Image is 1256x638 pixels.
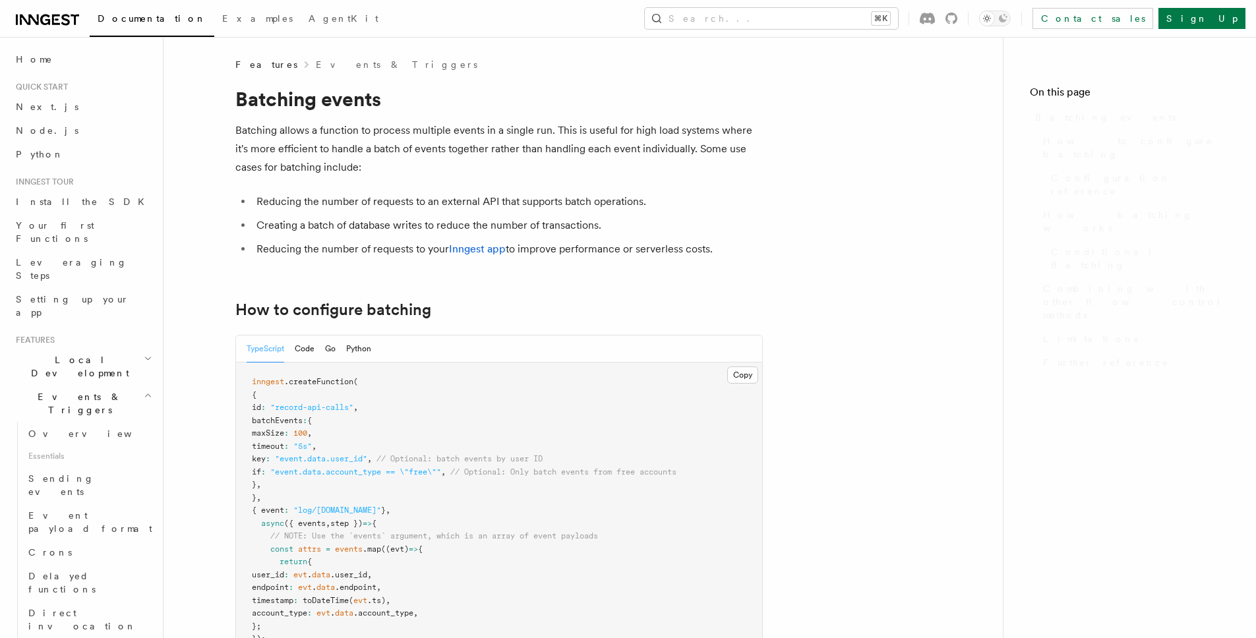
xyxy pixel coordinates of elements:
p: Batching allows a function to process multiple events in a single run. This is useful for high lo... [235,121,763,177]
span: Documentation [98,13,206,24]
a: Next.js [11,95,155,119]
span: How to configure batching [1043,134,1230,161]
span: , [312,442,316,451]
span: evt [316,608,330,618]
span: 100 [293,428,307,438]
span: data [312,570,330,579]
span: Features [235,58,297,71]
a: Overview [23,422,155,446]
span: Limitations [1043,332,1138,345]
a: Configuration reference [1046,166,1230,203]
a: Home [11,47,155,71]
span: }; [252,622,261,631]
span: Local Development [11,353,144,380]
li: Reducing the number of requests to your to improve performance or serverless costs. [253,240,763,258]
a: Batching events [1030,105,1230,129]
a: Limitations [1038,327,1230,351]
span: : [284,570,289,579]
span: , [386,506,390,515]
span: timeout [252,442,284,451]
span: .ts) [367,596,386,605]
span: How batching works [1043,208,1230,235]
span: : [284,506,289,515]
span: toDateTime [303,596,349,605]
span: .map [363,544,381,554]
span: ( [349,596,353,605]
span: Features [11,335,55,345]
span: "event.data.user_id" [275,454,367,463]
span: ( [353,377,358,386]
span: Home [16,53,53,66]
span: ({ events [284,519,326,528]
span: Delayed functions [28,571,96,594]
span: step }) [330,519,363,528]
span: Essentials [23,446,155,467]
h1: Batching events [235,87,763,111]
span: = [326,544,330,554]
span: maxSize [252,428,284,438]
span: AgentKit [309,13,378,24]
span: Install the SDK [16,196,152,207]
span: evt [353,596,367,605]
span: : [266,454,270,463]
a: Further reference [1038,351,1230,374]
button: Toggle dark mode [979,11,1011,26]
span: , [413,608,418,618]
span: => [409,544,418,554]
span: : [289,583,293,592]
span: data [335,608,353,618]
a: How batching works [1038,203,1230,240]
a: Sending events [23,467,155,504]
a: Sign Up [1158,8,1245,29]
span: user_id [252,570,284,579]
a: Install the SDK [11,190,155,214]
span: . [312,583,316,592]
span: Inngest tour [11,177,74,187]
span: , [376,583,381,592]
button: Go [325,335,336,362]
button: TypeScript [247,335,284,362]
span: , [353,403,358,412]
span: async [261,519,284,528]
span: { [307,416,312,425]
span: Event payload format [28,510,152,534]
span: Next.js [16,101,78,112]
span: Python [16,149,64,159]
span: Leveraging Steps [16,257,127,281]
span: . [330,608,335,618]
a: Documentation [90,4,214,37]
span: { [418,544,423,554]
span: account_type [252,608,307,618]
a: Events & Triggers [316,58,477,71]
span: Further reference [1043,356,1169,369]
a: Node.js [11,119,155,142]
span: , [307,428,312,438]
span: timestamp [252,596,293,605]
span: { [252,390,256,399]
span: if [252,467,261,477]
kbd: ⌘K [872,12,890,25]
span: } [252,480,256,489]
span: : [303,416,307,425]
span: // Optional: Only batch events from free accounts [450,467,676,477]
a: Your first Functions [11,214,155,250]
span: Conditional Batching [1051,245,1230,272]
span: , [367,570,372,579]
span: ((evt) [381,544,409,554]
span: .user_id [330,570,367,579]
span: Setting up your app [16,294,129,318]
span: "5s" [293,442,312,451]
span: { [307,557,312,566]
span: Crons [28,547,72,558]
span: , [256,480,261,489]
span: evt [298,583,312,592]
a: Crons [23,540,155,564]
a: Leveraging Steps [11,250,155,287]
span: key [252,454,266,463]
span: , [386,596,390,605]
button: Copy [727,366,758,384]
span: .account_type [353,608,413,618]
a: How to configure batching [235,301,431,319]
a: Contact sales [1032,8,1153,29]
span: events [335,544,363,554]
